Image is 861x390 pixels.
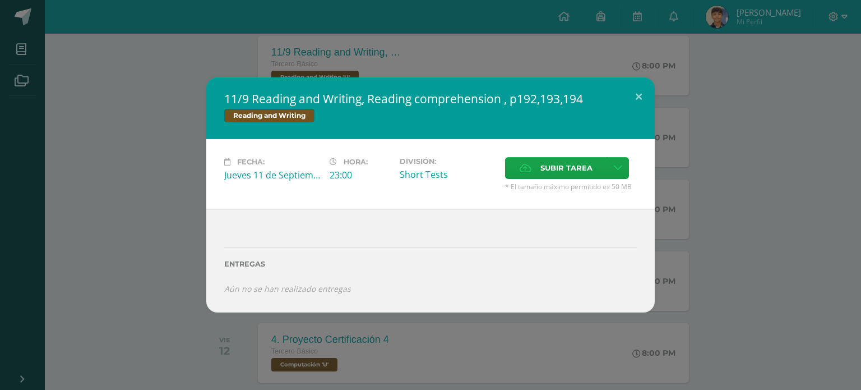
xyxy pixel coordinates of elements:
[224,169,321,181] div: Jueves 11 de Septiembre
[400,168,496,181] div: Short Tests
[540,158,592,178] span: Subir tarea
[224,283,351,294] i: Aún no se han realizado entregas
[505,182,637,191] span: * El tamaño máximo permitido es 50 MB
[400,157,496,166] label: División:
[224,91,637,107] h2: 11/9 Reading and Writing, Reading comprehension , p192,193,194
[237,158,265,166] span: Fecha:
[344,158,368,166] span: Hora:
[224,260,637,268] label: Entregas
[330,169,391,181] div: 23:00
[623,77,655,116] button: Close (Esc)
[224,109,314,122] span: Reading and Writing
